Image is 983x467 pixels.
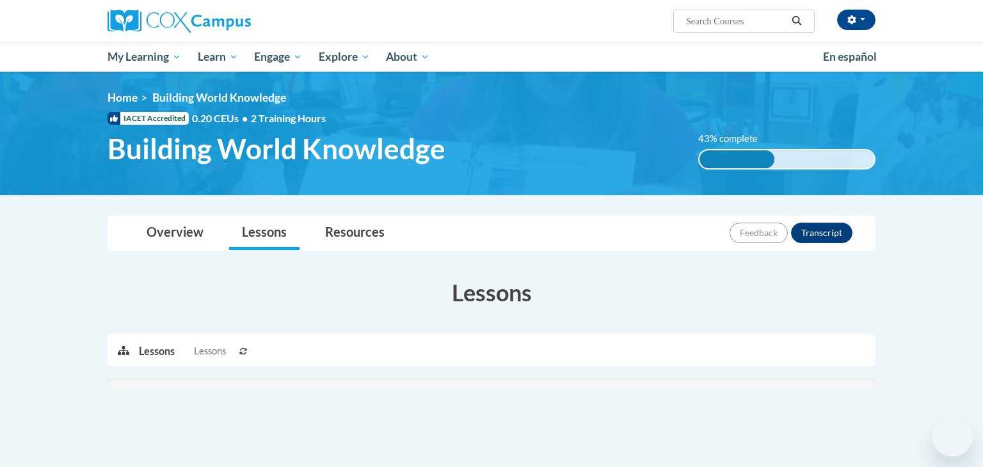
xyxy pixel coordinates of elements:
[932,416,973,457] iframe: Button to launch messaging window
[99,42,189,72] a: My Learning
[378,42,438,72] a: About
[242,112,248,124] span: •
[108,49,181,65] span: My Learning
[699,150,775,168] div: 43% complete
[787,13,806,29] button: Search
[192,111,251,125] span: 0.20 CEUs
[108,112,189,125] span: IACET Accredited
[310,42,378,72] a: Explore
[730,223,788,243] button: Feedback
[685,13,787,29] input: Search Courses
[108,132,445,166] span: Building World Knowledge
[837,10,875,30] button: Account Settings
[815,44,885,70] a: En español
[139,344,175,358] p: Lessons
[246,42,310,72] a: Engage
[254,49,302,65] span: Engage
[823,50,877,63] span: En español
[251,112,326,124] span: 2 Training Hours
[386,49,429,65] span: About
[698,132,772,146] label: 43% complete
[88,42,895,72] div: Main menu
[189,42,246,72] a: Learn
[134,216,216,250] a: Overview
[229,216,300,250] a: Lessons
[312,216,397,250] a: Resources
[152,91,286,104] span: Building World Knowledge
[198,49,238,65] span: Learn
[108,10,251,33] img: Cox Campus
[791,223,852,243] button: Transcript
[108,276,875,308] h3: Lessons
[108,10,351,33] a: Cox Campus
[319,49,370,65] span: Explore
[108,91,138,104] a: Home
[194,344,226,358] span: Lessons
